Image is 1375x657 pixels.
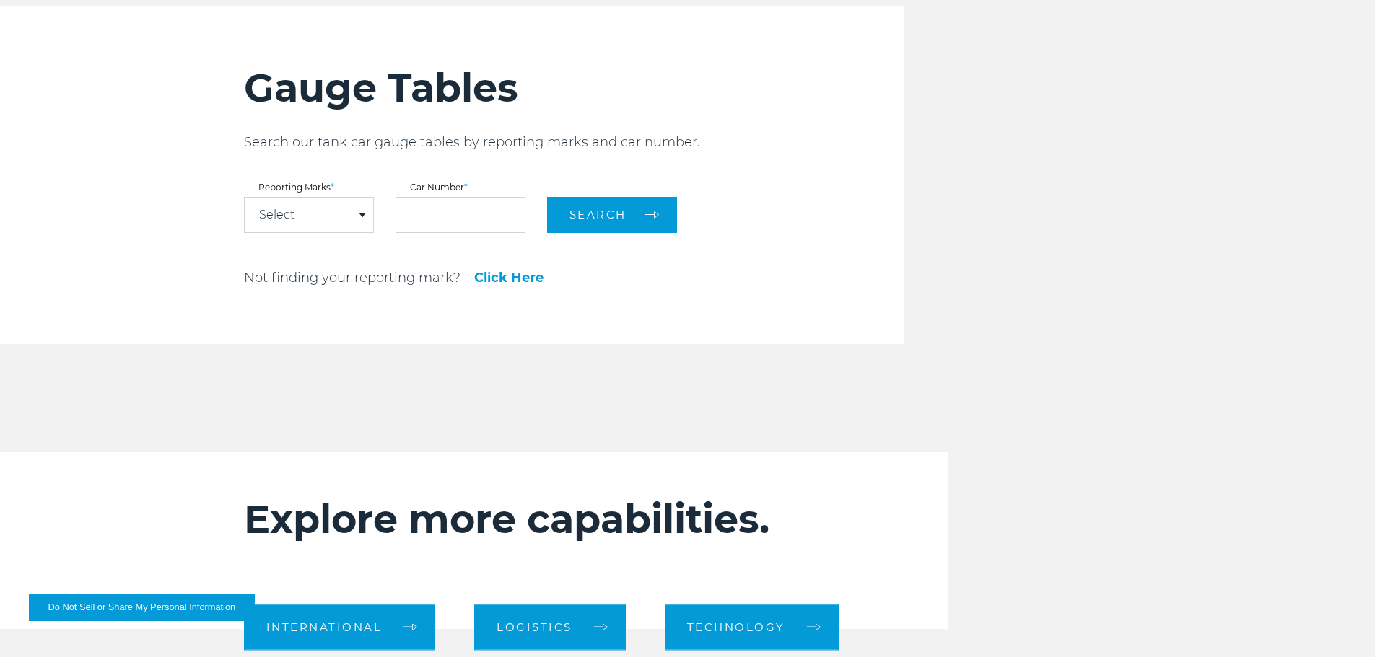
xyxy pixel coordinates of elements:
p: Not finding your reporting mark? [244,269,460,286]
span: International [266,622,383,632]
h2: Explore more capabilities. [244,495,863,543]
span: Search [569,208,627,221]
label: Car Number [396,183,525,192]
button: Do Not Sell or Share My Personal Information [29,594,255,621]
p: Search our tank car gauge tables by reporting marks and car number. [244,133,904,151]
a: Click Here [474,271,544,284]
h2: Gauge Tables [244,64,904,112]
span: Technology [687,622,785,632]
a: Select [259,209,294,221]
span: Logistics [497,622,572,632]
a: International arrow arrow [244,604,436,650]
label: Reporting Marks [244,183,374,192]
a: Logistics arrow arrow [474,604,626,650]
button: Search arrow arrow [547,197,677,233]
a: Technology arrow arrow [665,604,839,650]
